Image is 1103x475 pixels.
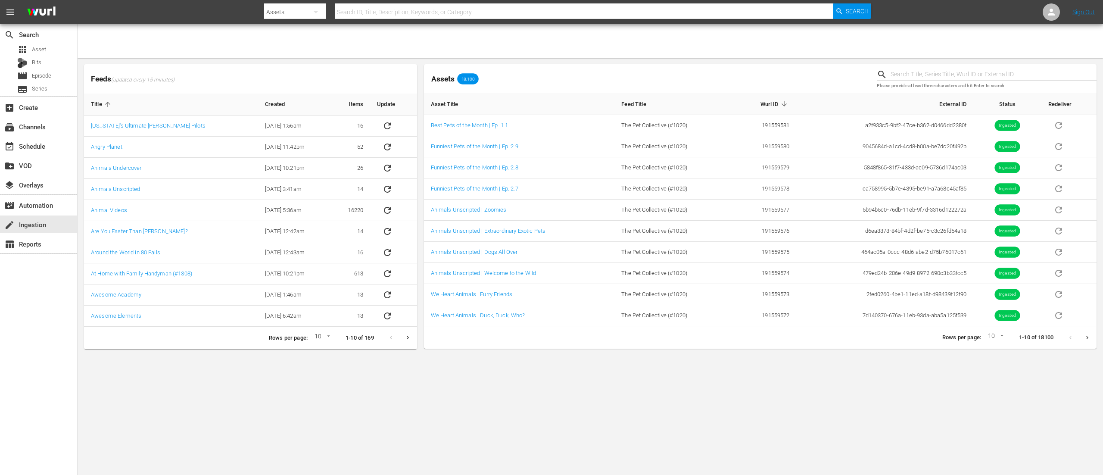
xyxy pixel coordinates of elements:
[797,200,974,221] td: 5b94b5c0-76db-11eb-9f7d-3316d122272a
[330,221,370,242] td: 14
[732,178,796,200] td: 191559578
[614,305,732,326] td: The Pet Collective (#1020)
[1079,329,1096,346] button: Next page
[431,228,545,234] a: Animals Unscripted | Extraordinary Exotic Pets
[732,200,796,221] td: 191559577
[4,122,15,132] span: Channels
[32,84,47,93] span: Series
[995,122,1020,129] span: Ingested
[797,242,974,263] td: 464ac05a-0ccc-48d6-abe2-d75b76017c61
[91,144,122,150] a: Angry Planet
[91,270,192,277] a: At Home with Family Handyman (#1308)
[760,100,790,108] span: Wurl ID
[431,75,455,83] span: Assets
[995,186,1020,192] span: Ingested
[258,179,330,200] td: [DATE] 3:41am
[1072,9,1095,16] a: Sign Out
[258,284,330,306] td: [DATE] 1:46am
[732,115,796,136] td: 191559581
[5,7,16,17] span: menu
[797,93,974,115] th: External ID
[995,228,1020,234] span: Ingested
[431,206,507,213] a: Animals Unscripted | Zoomies
[91,186,140,192] a: Animals Unscripted
[330,306,370,327] td: 13
[311,331,332,344] div: 10
[1041,93,1097,115] th: Redeliver
[431,164,518,171] a: Funniest Pets of the Month | Ep. 2.8
[330,263,370,284] td: 613
[797,157,974,178] td: 5848f865-31f7-433d-ac09-5736d174ac03
[399,329,416,346] button: Next page
[614,284,732,305] td: The Pet Collective (#1020)
[269,334,308,342] p: Rows per page:
[91,228,188,234] a: Are You Faster Than [PERSON_NAME]?
[1048,185,1069,191] span: Live assets can't be redelivered
[91,291,141,298] a: Awesome Academy
[614,200,732,221] td: The Pet Collective (#1020)
[4,161,15,171] span: VOD
[17,84,28,94] span: subtitles
[84,94,417,327] table: sticky table
[4,220,15,230] span: Ingestion
[91,249,160,256] a: Around the World in 80 Fails
[732,242,796,263] td: 191559575
[346,334,374,342] p: 1-10 of 169
[732,305,796,326] td: 191559572
[91,207,127,213] a: Animal Videos
[91,122,206,129] a: [US_STATE]'s Ultimate [PERSON_NAME] Pilots
[431,122,508,128] a: Best Pets of the Month | Ep. 1.1
[4,103,15,113] span: Create
[833,3,871,19] button: Search
[457,76,479,81] span: 18,100
[891,68,1097,81] input: Search Title, Series Title, Wurl ID or External ID
[797,115,974,136] td: a2f933c5-9bf2-47ce-b362-d0466dd2380f
[974,93,1041,115] th: Status
[258,158,330,179] td: [DATE] 10:21pm
[797,136,974,157] td: 9045684d-a1cd-4cd8-b00a-be7dc20f492b
[330,116,370,137] td: 16
[330,94,370,116] th: Items
[614,115,732,136] td: The Pet Collective (#1020)
[370,94,417,116] th: Update
[265,100,296,108] span: Created
[614,263,732,284] td: The Pet Collective (#1020)
[111,77,174,84] span: (updated every 15 minutes)
[1048,122,1069,128] span: Live assets can't be redelivered
[942,334,981,342] p: Rows per page:
[1048,291,1069,297] span: Live assets can't be redelivered
[258,242,330,263] td: [DATE] 12:43am
[32,45,46,54] span: Asset
[614,242,732,263] td: The Pet Collective (#1020)
[330,284,370,306] td: 13
[258,263,330,284] td: [DATE] 10:21pm
[4,239,15,250] span: Reports
[431,312,525,319] a: We Heart Animals | Duck, Duck, Who?
[1048,227,1069,234] span: Live assets can't be redelivered
[330,242,370,263] td: 16
[877,82,1097,90] p: Please provide at least three characters and hit Enter to search
[1048,269,1069,276] span: Live assets can't be redelivered
[797,305,974,326] td: 7d140370-676a-11eb-93da-aba5a125f539
[614,221,732,242] td: The Pet Collective (#1020)
[732,157,796,178] td: 191559579
[985,331,1005,344] div: 10
[21,2,62,22] img: ans4CAIJ8jUAAAAAAAAAAAAAAAAAAAAAAAAgQb4GAAAAAAAAAAAAAAAAAAAAAAAAJMjXAAAAAAAAAAAAAAAAAAAAAAAAgAT5G...
[431,249,518,255] a: Animals Unscripted | Dogs All Over
[431,291,512,297] a: We Heart Animals | Furry Friends
[995,249,1020,256] span: Ingested
[17,58,28,68] div: Bits
[91,312,141,319] a: Awesome Elements
[797,221,974,242] td: d6ea3373-84bf-4d2f-be75-c3c26fd54a18
[258,306,330,327] td: [DATE] 6:42am
[614,157,732,178] td: The Pet Collective (#1020)
[1048,312,1069,318] span: Live assets can't be redelivered
[431,270,536,276] a: Animals Unscripted | Welcome to the Wild
[330,200,370,221] td: 16220
[4,30,15,40] span: Search
[4,180,15,191] span: Overlays
[995,165,1020,171] span: Ingested
[995,144,1020,150] span: Ingested
[17,71,28,81] span: Episode
[1048,206,1069,212] span: Live assets can't be redelivered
